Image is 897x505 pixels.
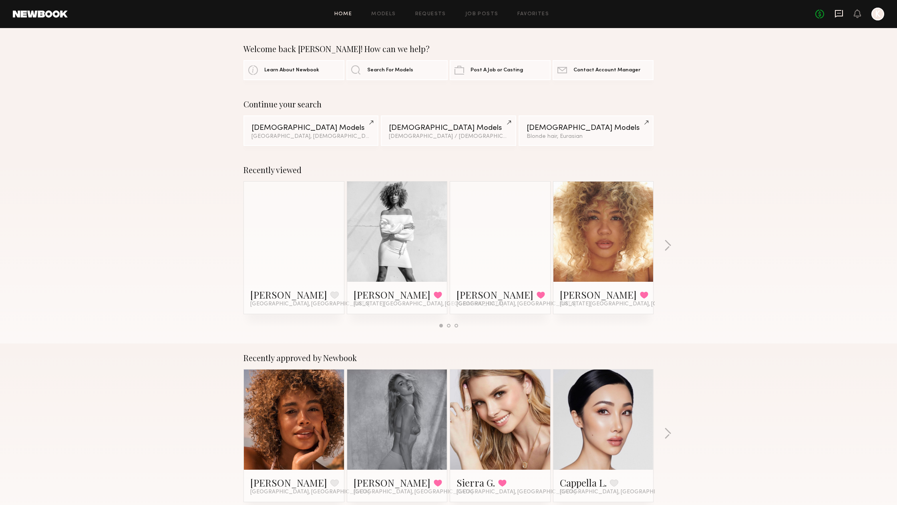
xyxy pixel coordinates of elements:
a: [DEMOGRAPHIC_DATA] Models[GEOGRAPHIC_DATA], [DEMOGRAPHIC_DATA] / [DEMOGRAPHIC_DATA] [243,115,378,146]
a: Learn About Newbook [243,60,344,80]
span: Contact Account Manager [573,68,640,73]
div: Continue your search [243,99,654,109]
div: Recently viewed [243,165,654,175]
a: [PERSON_NAME] [457,288,533,301]
span: [GEOGRAPHIC_DATA], [GEOGRAPHIC_DATA] [354,489,473,495]
a: Post A Job or Casting [450,60,551,80]
div: [GEOGRAPHIC_DATA], [DEMOGRAPHIC_DATA] / [DEMOGRAPHIC_DATA] [251,134,370,139]
a: [DEMOGRAPHIC_DATA] Models[DEMOGRAPHIC_DATA] / [DEMOGRAPHIC_DATA] [381,115,516,146]
a: Job Posts [465,12,499,17]
div: [DEMOGRAPHIC_DATA] Models [527,124,646,132]
a: Contact Account Manager [553,60,654,80]
a: [PERSON_NAME] [250,288,327,301]
span: Search For Models [367,68,413,73]
span: [US_STATE][GEOGRAPHIC_DATA], [GEOGRAPHIC_DATA] [354,301,503,307]
span: Post A Job or Casting [471,68,523,73]
a: [PERSON_NAME] [560,288,637,301]
span: [GEOGRAPHIC_DATA], [GEOGRAPHIC_DATA] [250,301,370,307]
a: Models [371,12,396,17]
span: [GEOGRAPHIC_DATA], [GEOGRAPHIC_DATA] [457,489,576,495]
span: [GEOGRAPHIC_DATA], [GEOGRAPHIC_DATA] [560,489,679,495]
a: [PERSON_NAME] [354,288,430,301]
a: [DEMOGRAPHIC_DATA] ModelsBlonde hair, Eurasian [519,115,654,146]
a: K [871,8,884,20]
div: [DEMOGRAPHIC_DATA] Models [251,124,370,132]
span: [GEOGRAPHIC_DATA], [GEOGRAPHIC_DATA] [250,489,370,495]
div: Recently approved by Newbook [243,353,654,363]
a: Cappella L. [560,476,607,489]
a: [PERSON_NAME] [354,476,430,489]
span: [US_STATE][GEOGRAPHIC_DATA], [GEOGRAPHIC_DATA] [560,301,710,307]
div: [DEMOGRAPHIC_DATA] / [DEMOGRAPHIC_DATA] [389,134,508,139]
a: [PERSON_NAME] [250,476,327,489]
a: Search For Models [346,60,447,80]
span: Learn About Newbook [264,68,319,73]
a: Favorites [517,12,549,17]
div: Blonde hair, Eurasian [527,134,646,139]
div: Welcome back [PERSON_NAME]! How can we help? [243,44,654,54]
a: Home [334,12,352,17]
span: [GEOGRAPHIC_DATA], [GEOGRAPHIC_DATA] [457,301,576,307]
a: Requests [415,12,446,17]
div: [DEMOGRAPHIC_DATA] Models [389,124,508,132]
a: Sierra G. [457,476,495,489]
